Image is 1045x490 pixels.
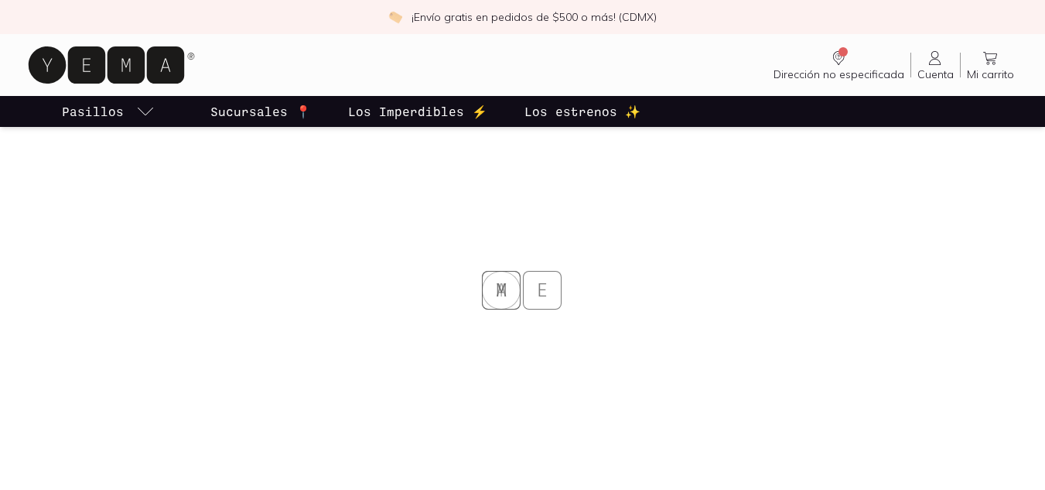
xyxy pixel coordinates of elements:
[917,67,954,81] span: Cuenta
[412,9,657,25] p: ¡Envío gratis en pedidos de $500 o más! (CDMX)
[59,96,158,127] a: pasillo-todos-link
[345,96,490,127] a: Los Imperdibles ⚡️
[774,67,904,81] span: Dirección no especificada
[348,102,487,121] p: Los Imperdibles ⚡️
[967,67,1014,81] span: Mi carrito
[62,102,124,121] p: Pasillos
[207,96,314,127] a: Sucursales 📍
[767,49,910,81] a: Dirección no especificada
[961,49,1020,81] a: Mi carrito
[210,102,311,121] p: Sucursales 📍
[521,96,644,127] a: Los estrenos ✨
[524,102,640,121] p: Los estrenos ✨
[487,271,526,310] span: M
[911,49,960,81] a: Cuenta
[388,10,402,24] img: check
